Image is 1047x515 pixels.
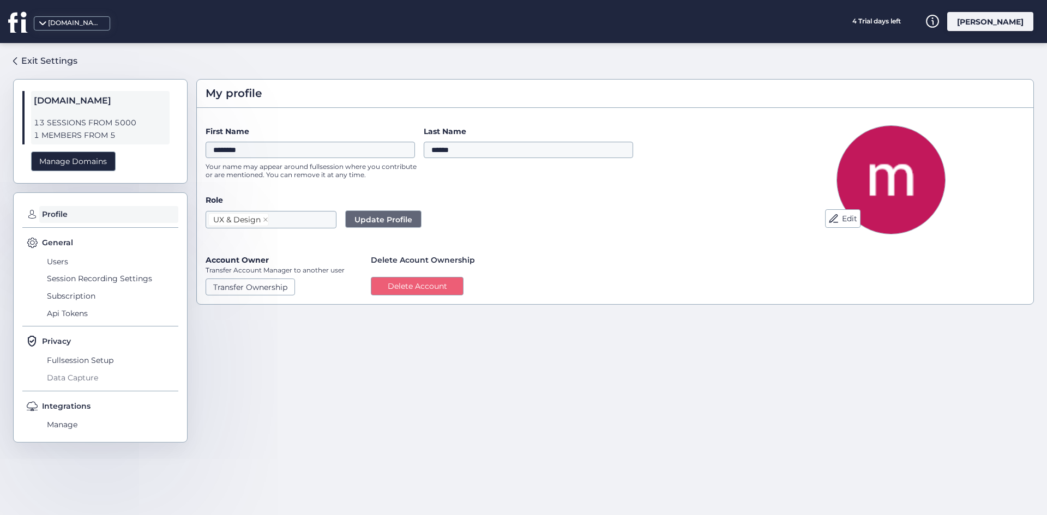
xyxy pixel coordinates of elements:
button: Delete Account [371,277,464,295]
span: 13 SESSIONS FROM 5000 [34,117,167,129]
span: 1 MEMBERS FROM 5 [34,129,167,142]
p: Transfer Account Manager to another user [206,266,345,274]
span: Users [44,253,178,270]
span: Delete Acount Ownership [371,254,475,266]
a: Exit Settings [13,52,77,70]
span: Fullsession Setup [44,352,178,369]
div: [DOMAIN_NAME] [48,18,103,28]
span: Api Tokens [44,305,178,322]
span: Privacy [42,335,71,347]
button: Edit [825,209,861,228]
div: [PERSON_NAME] [947,12,1033,31]
label: Last Name [424,125,633,137]
span: Profile [39,206,178,223]
span: Data Capture [44,369,178,386]
div: Exit Settings [21,54,77,68]
img: Avatar Picture [837,125,946,234]
span: General [42,237,73,249]
label: First Name [206,125,415,137]
span: Manage [44,416,178,434]
span: My profile [206,85,262,102]
button: Transfer Ownership [206,278,295,295]
button: Update Profile [345,210,422,228]
label: Account Owner [206,255,269,265]
span: Update Profile [354,214,412,226]
div: Manage Domains [31,152,116,172]
span: Subscription [44,287,178,305]
span: [DOMAIN_NAME] [34,94,167,108]
span: Session Recording Settings [44,270,178,288]
nz-select-item: UX & Design [208,213,269,226]
label: Role [206,194,740,206]
div: 4 Trial days left [835,12,917,31]
p: Your name may appear around fullsession where you contribute or are mentioned. You can remove it ... [206,162,424,179]
div: UX & Design [213,214,261,226]
span: Integrations [42,400,91,412]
